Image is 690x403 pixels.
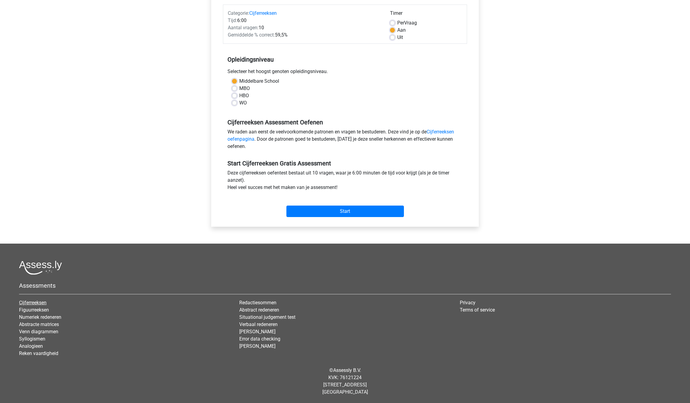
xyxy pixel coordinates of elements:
[223,169,467,194] div: Deze cijferreeksen oefentest bestaat uit 10 vragen, waar je 6:00 minuten de tijd voor krijgt (als...
[223,68,467,78] div: Selecteer het hoogst genoten opleidingsniveau.
[239,78,279,85] label: Middelbare School
[228,32,275,38] span: Gemiddelde % correct:
[223,24,385,31] div: 10
[239,307,279,313] a: Abstract redeneren
[223,31,385,39] div: 59,5%
[19,282,671,289] h5: Assessments
[239,92,249,99] label: HBO
[15,362,675,401] div: © KVK: 76121224 [STREET_ADDRESS] [GEOGRAPHIC_DATA]
[228,25,259,30] span: Aantal vragen:
[239,300,276,305] a: Redactiesommen
[460,307,495,313] a: Terms of service
[249,10,277,16] a: Cijferreeksen
[19,343,43,349] a: Analogieen
[19,321,59,327] a: Abstracte matrices
[19,350,58,356] a: Reken vaardigheid
[397,27,406,34] label: Aan
[19,307,49,313] a: Figuurreeksen
[286,206,404,217] input: Start
[227,119,463,126] h5: Cijferreeksen Assessment Oefenen
[19,329,58,334] a: Venn diagrammen
[239,343,276,349] a: [PERSON_NAME]
[239,314,295,320] a: Situational judgement test
[333,367,361,373] a: Assessly B.V.
[397,19,417,27] label: Vraag
[397,34,403,41] label: Uit
[397,20,404,26] span: Per
[19,314,61,320] a: Numeriek redeneren
[239,99,247,107] label: WO
[223,17,385,24] div: 6:00
[228,18,237,23] span: Tijd:
[390,10,462,19] div: Timer
[19,336,45,342] a: Syllogismen
[228,10,249,16] span: Categorie:
[239,321,278,327] a: Verbaal redeneren
[223,128,467,152] div: We raden aan eerst de veelvoorkomende patronen en vragen te bestuderen. Deze vind je op de . Door...
[227,53,463,66] h5: Opleidingsniveau
[227,160,463,167] h5: Start Cijferreeksen Gratis Assessment
[19,300,47,305] a: Cijferreeksen
[239,329,276,334] a: [PERSON_NAME]
[19,261,62,275] img: Assessly logo
[239,336,280,342] a: Error data checking
[239,85,250,92] label: MBO
[460,300,476,305] a: Privacy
